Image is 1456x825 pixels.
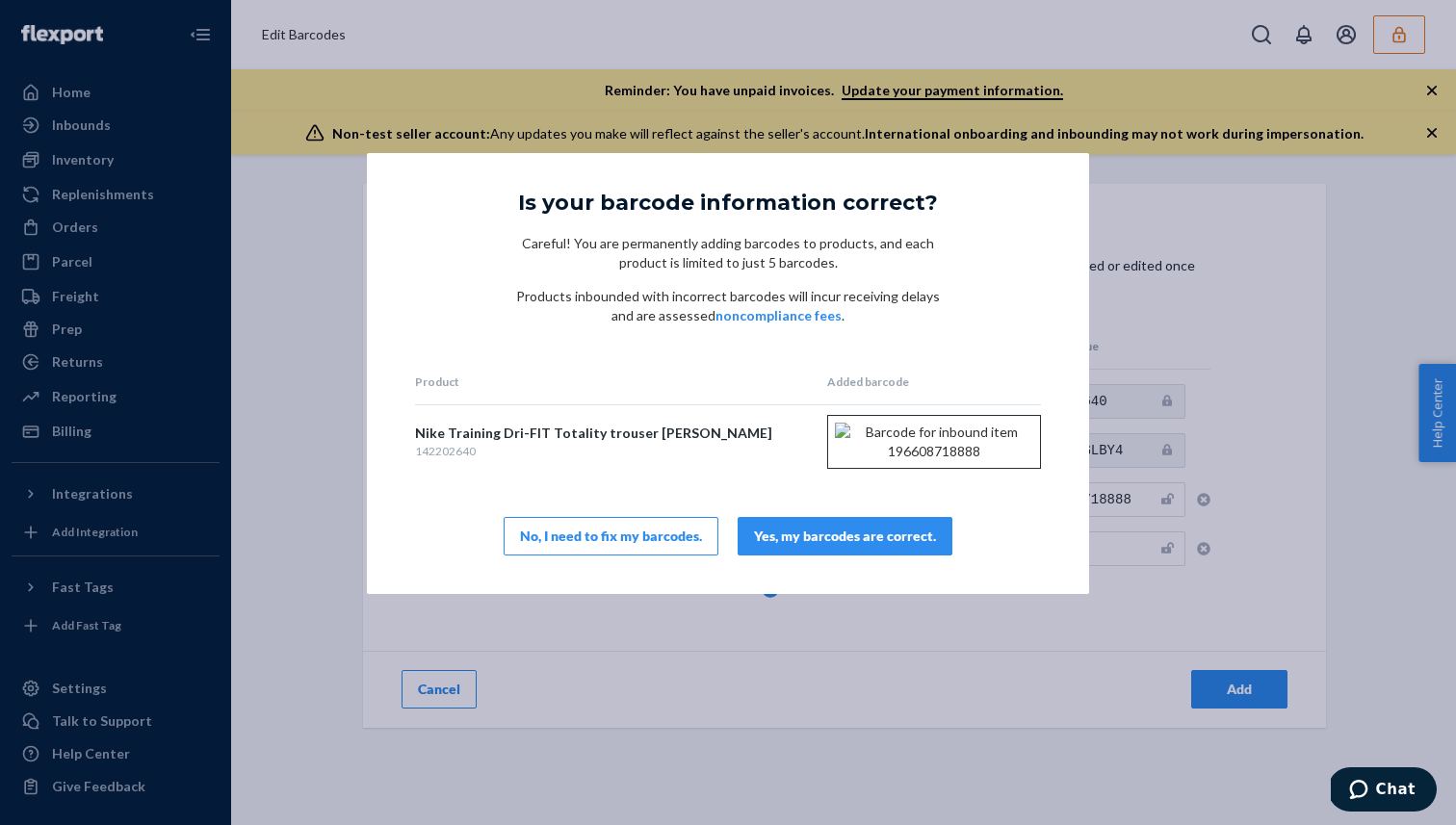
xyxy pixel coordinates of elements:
[754,527,936,546] div: Yes, my barcodes are correct.
[715,306,842,325] button: noncompliance fees
[518,192,938,215] h5: Is your barcode information correct?
[520,527,702,546] div: No, I need to fix my barcodes.
[415,443,813,459] div: 142202640
[415,424,813,443] div: Nike Training Dri-FIT Totality trouser [PERSON_NAME]
[1331,767,1437,815] iframe: Opens a widget where you can chat to one of our agents
[507,234,949,272] p: Careful! You are permanently adding barcodes to products, and each product is limited to just 5 b...
[504,517,718,555] button: No, I need to fix my barcodes.
[827,374,1041,390] th: Added barcode
[507,287,949,325] p: Products inbounded with incorrect barcodes will incur receiving delays and are assessed .
[835,423,1033,461] img: Barcode for inbound item 196608718888
[415,374,813,390] th: Product
[738,517,952,555] button: Yes, my barcodes are correct.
